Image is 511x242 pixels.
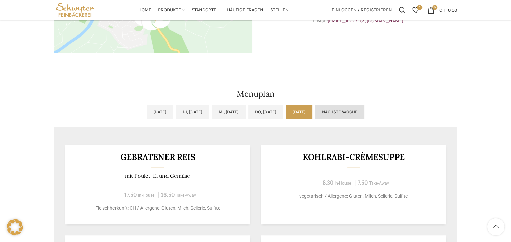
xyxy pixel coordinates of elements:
[191,7,216,14] span: Standorte
[99,3,328,17] div: Main navigation
[54,90,457,98] h2: Menuplan
[323,179,333,186] span: 8.30
[73,173,242,179] p: mit Poulet, Ei und Gemüse
[73,204,242,212] p: Fleischherkunft: CH / Allergene: Gluten, Milch, Sellerie, Sulfite
[158,3,185,17] a: Produkte
[369,181,389,186] span: Take-Away
[176,193,196,198] span: Take-Away
[124,191,137,198] span: 17.50
[335,181,351,186] span: In-House
[138,7,151,14] span: Home
[417,5,422,10] span: 0
[161,191,175,198] span: 16.50
[270,7,289,14] span: Stellen
[138,193,155,198] span: In-House
[328,18,403,24] a: [EMAIL_ADDRESS][DOMAIN_NAME]
[73,153,242,161] h3: Gebratener Reis
[395,3,409,17] a: Suchen
[432,5,437,10] span: 0
[54,7,96,13] a: Site logo
[191,3,220,17] a: Standorte
[270,3,289,17] a: Stellen
[328,3,395,17] a: Einloggen / Registrieren
[248,105,283,119] a: Do, [DATE]
[424,3,460,17] a: 0 CHF0.00
[409,3,423,17] div: Meine Wunschliste
[358,179,368,186] span: 7.50
[439,7,448,13] span: CHF
[332,8,392,13] span: Einloggen / Registrieren
[286,105,312,119] a: [DATE]
[227,7,263,14] span: Häufige Fragen
[269,193,438,200] p: vegetarisch / Allergene: Gluten, Milch, Sellerie, Sulfite
[439,7,457,13] bdi: 0.00
[147,105,173,119] a: [DATE]
[269,153,438,161] h3: Kohlrabi-Crèmesuppe
[176,105,209,119] a: Di, [DATE]
[409,3,423,17] a: 0
[487,218,504,235] a: Scroll to top button
[315,105,364,119] a: Nächste Woche
[227,3,263,17] a: Häufige Fragen
[212,105,246,119] a: Mi, [DATE]
[158,7,181,14] span: Produkte
[138,3,151,17] a: Home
